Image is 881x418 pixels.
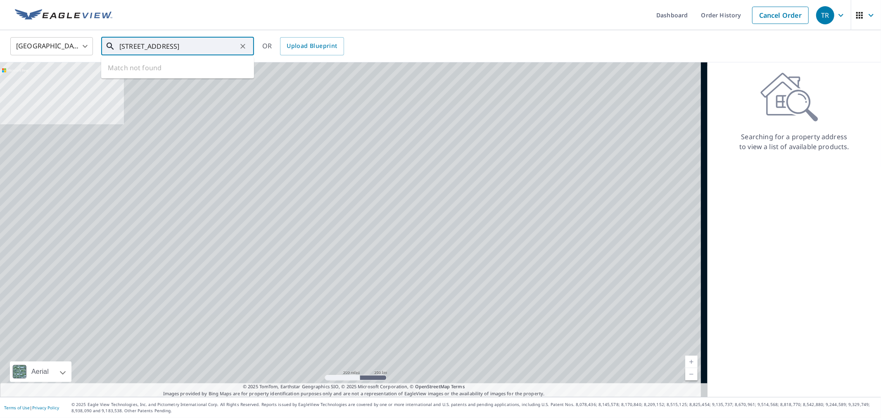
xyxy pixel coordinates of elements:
div: [GEOGRAPHIC_DATA] [10,35,93,58]
div: Aerial [29,361,51,382]
p: Searching for a property address to view a list of available products. [739,132,850,152]
a: OpenStreetMap [415,383,450,389]
p: | [4,405,59,410]
a: Privacy Policy [32,405,59,411]
a: Current Level 5, Zoom In [685,356,698,368]
a: Current Level 5, Zoom Out [685,368,698,380]
img: EV Logo [15,9,112,21]
div: TR [816,6,834,24]
span: Upload Blueprint [287,41,337,51]
div: Aerial [10,361,71,382]
div: OR [262,37,344,55]
p: © 2025 Eagle View Technologies, Inc. and Pictometry International Corp. All Rights Reserved. Repo... [71,401,877,414]
a: Terms of Use [4,405,30,411]
button: Clear [237,40,249,52]
a: Upload Blueprint [280,37,344,55]
a: Cancel Order [752,7,809,24]
a: Terms [451,383,465,389]
input: Search by address or latitude-longitude [119,35,237,58]
span: © 2025 TomTom, Earthstar Geographics SIO, © 2025 Microsoft Corporation, © [243,383,465,390]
